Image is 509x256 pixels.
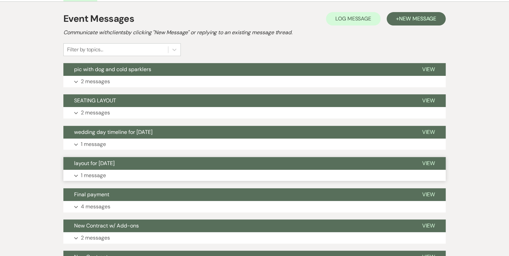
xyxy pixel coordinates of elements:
[74,160,115,167] span: layout for [DATE]
[422,222,435,229] span: View
[63,157,411,170] button: layout for [DATE]
[74,222,139,229] span: New Contract w/ Add-ons
[411,94,446,107] button: View
[63,12,134,26] h1: Event Messages
[411,63,446,76] button: View
[335,15,371,22] span: Log Message
[387,12,446,25] button: +New Message
[63,201,446,212] button: 4 messages
[422,191,435,198] span: View
[63,139,446,150] button: 1 message
[63,107,446,118] button: 2 messages
[411,219,446,232] button: View
[74,191,109,198] span: Final payment
[326,12,381,25] button: Log Message
[422,66,435,73] span: View
[422,160,435,167] span: View
[63,232,446,244] button: 2 messages
[63,170,446,181] button: 1 message
[74,97,116,104] span: SEATING LAYOUT
[81,77,110,86] p: 2 messages
[81,140,106,149] p: 1 message
[81,171,106,180] p: 1 message
[81,202,110,211] p: 4 messages
[63,126,411,139] button: wedding day timeline for [DATE]
[422,97,435,104] span: View
[67,46,103,54] div: Filter by topics...
[422,129,435,136] span: View
[63,188,411,201] button: Final payment
[81,108,110,117] p: 2 messages
[411,188,446,201] button: View
[411,126,446,139] button: View
[63,76,446,87] button: 2 messages
[399,15,436,22] span: New Message
[74,129,153,136] span: wedding day timeline for [DATE]
[81,234,110,242] p: 2 messages
[411,157,446,170] button: View
[63,29,446,37] h2: Communicate with clients by clicking "New Message" or replying to an existing message thread.
[63,94,411,107] button: SEATING LAYOUT
[74,66,151,73] span: pic with dog and cold sparklers
[63,219,411,232] button: New Contract w/ Add-ons
[63,63,411,76] button: pic with dog and cold sparklers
